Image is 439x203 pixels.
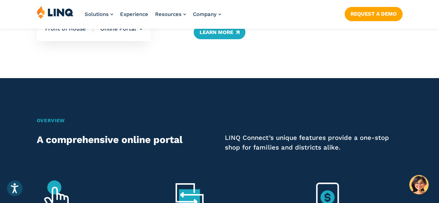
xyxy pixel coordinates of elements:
[155,11,181,17] span: Resources
[120,11,148,17] a: Experience
[37,133,183,147] h2: A comprehensive online portal
[45,25,93,33] span: Front of House
[345,6,403,21] nav: Button Navigation
[85,11,109,17] span: Solutions
[225,133,402,152] p: LINQ Connect’s unique features provide a one-stop shop for families and districts alike.
[37,117,403,124] h2: Overview
[93,17,142,41] li: Online Portal
[193,11,221,17] a: Company
[409,175,429,194] button: Hello, have a question? Let’s chat.
[85,11,113,17] a: Solutions
[37,6,74,19] img: LINQ | K‑12 Software
[193,11,217,17] span: Company
[85,6,221,28] nav: Primary Navigation
[194,25,245,39] a: Learn More
[155,11,186,17] a: Resources
[345,7,403,21] a: Request a Demo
